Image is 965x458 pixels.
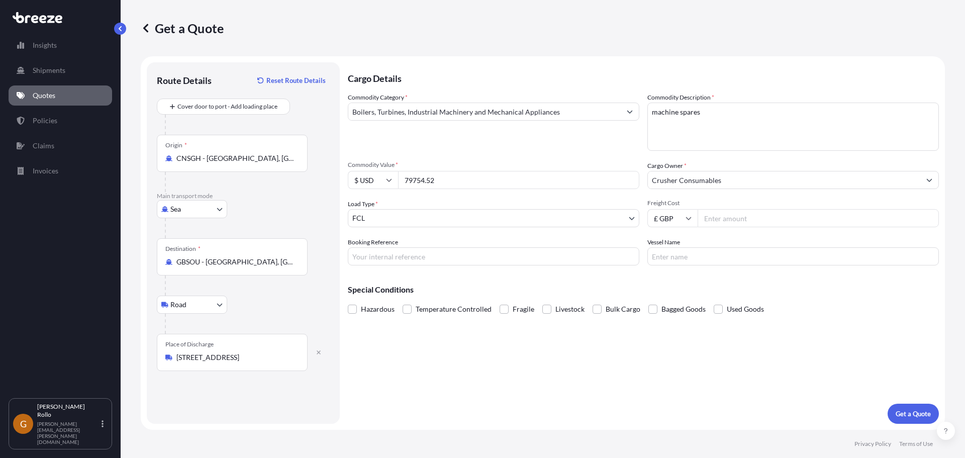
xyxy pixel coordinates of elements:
[33,40,57,50] p: Insights
[9,161,112,181] a: Invoices
[176,153,295,163] input: Origin
[648,171,920,189] input: Full name
[37,403,100,419] p: [PERSON_NAME] Rollo
[416,302,492,317] span: Temperature Controlled
[348,209,639,227] button: FCL
[555,302,585,317] span: Livestock
[157,200,227,218] button: Select transport
[661,302,706,317] span: Bagged Goods
[9,35,112,55] a: Insights
[606,302,640,317] span: Bulk Cargo
[170,204,181,214] span: Sea
[398,171,639,189] input: Type amount
[177,102,277,112] span: Cover door to port - Add loading place
[170,300,186,310] span: Road
[157,99,290,115] button: Cover door to port - Add loading place
[647,161,687,171] label: Cargo Owner
[647,237,680,247] label: Vessel Name
[20,419,27,429] span: G
[9,85,112,106] a: Quotes
[348,93,408,103] label: Commodity Category
[9,136,112,156] a: Claims
[361,302,395,317] span: Hazardous
[920,171,938,189] button: Show suggestions
[157,74,212,86] p: Route Details
[348,199,378,209] span: Load Type
[9,60,112,80] a: Shipments
[647,199,939,207] span: Freight Cost
[727,302,764,317] span: Used Goods
[348,161,639,169] span: Commodity Value
[621,103,639,121] button: Show suggestions
[165,340,214,348] div: Place of Discharge
[888,404,939,424] button: Get a Quote
[647,93,714,103] label: Commodity Description
[157,296,227,314] button: Select transport
[348,62,939,93] p: Cargo Details
[33,90,55,101] p: Quotes
[141,20,224,36] p: Get a Quote
[33,141,54,151] p: Claims
[252,72,330,88] button: Reset Route Details
[9,111,112,131] a: Policies
[896,409,931,419] p: Get a Quote
[176,352,295,362] input: Place of Discharge
[176,257,295,267] input: Destination
[33,116,57,126] p: Policies
[352,213,365,223] span: FCL
[698,209,939,227] input: Enter amount
[266,75,326,85] p: Reset Route Details
[348,103,621,121] input: Select a commodity type
[37,421,100,445] p: [PERSON_NAME][EMAIL_ADDRESS][PERSON_NAME][DOMAIN_NAME]
[348,237,398,247] label: Booking Reference
[33,166,58,176] p: Invoices
[348,247,639,265] input: Your internal reference
[348,286,939,294] p: Special Conditions
[165,141,187,149] div: Origin
[33,65,65,75] p: Shipments
[899,440,933,448] a: Terms of Use
[513,302,534,317] span: Fragile
[157,192,330,200] p: Main transport mode
[854,440,891,448] a: Privacy Policy
[165,245,201,253] div: Destination
[647,247,939,265] input: Enter name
